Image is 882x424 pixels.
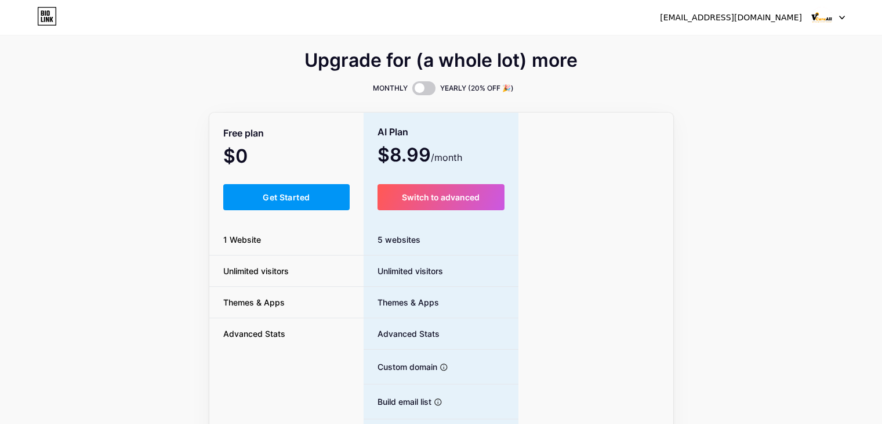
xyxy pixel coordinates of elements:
span: Get Started [263,192,310,202]
span: Unlimited visitors [209,265,303,277]
span: MONTHLY [373,82,408,94]
img: vcareallsoln [811,6,833,28]
span: Themes & Apps [364,296,439,308]
span: Free plan [223,123,264,143]
span: /month [431,150,462,164]
span: $0 [223,149,279,166]
span: Advanced Stats [364,328,440,340]
div: [EMAIL_ADDRESS][DOMAIN_NAME] [660,12,802,24]
span: AI Plan [378,122,408,142]
span: Upgrade for (a whole lot) more [304,53,578,67]
span: 1 Website [209,233,275,246]
span: Unlimited visitors [364,265,443,277]
button: Get Started [223,184,350,210]
span: Themes & Apps [209,296,299,308]
span: $8.99 [378,148,462,164]
span: YEARLY (20% OFF 🎉) [440,82,514,94]
span: Advanced Stats [209,328,299,340]
span: Custom domain [364,361,437,373]
span: Switch to advanced [402,192,480,202]
span: Build email list [364,396,431,408]
div: 5 websites [364,224,518,256]
button: Switch to advanced [378,184,504,210]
